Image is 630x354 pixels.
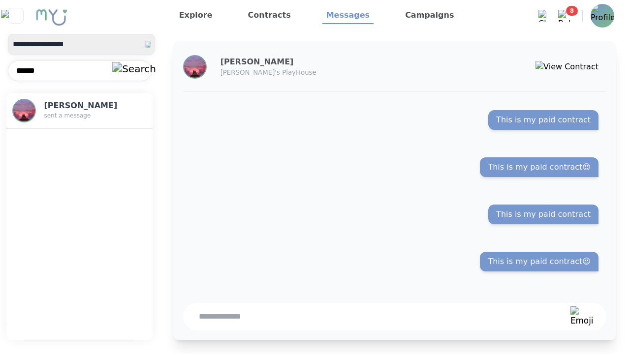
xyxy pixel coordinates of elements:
[44,112,124,119] p: sent a message
[591,4,614,28] img: Profile
[558,10,570,22] img: Bell
[538,10,550,22] img: Chat
[220,68,405,78] p: [PERSON_NAME]'s PlayHouse
[488,256,591,267] span: This is my paid contract😍
[44,100,124,112] h3: [PERSON_NAME]
[175,7,217,24] a: Explore
[566,6,578,16] span: 8
[535,61,598,73] img: View Contract
[1,10,30,22] img: Close sidebar
[13,100,35,121] img: Profile
[401,7,458,24] a: Campaigns
[322,7,374,24] a: Messages
[112,62,156,77] img: Search
[496,208,591,220] span: This is my paid contract
[488,161,591,173] span: This is my paid contract😍
[570,306,594,327] img: Emoji
[220,56,405,68] h3: [PERSON_NAME]
[184,56,206,78] img: Profile
[496,114,591,126] span: This is my paid contract
[244,7,295,24] a: Contracts
[6,93,153,129] button: Profile[PERSON_NAME]sent a message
